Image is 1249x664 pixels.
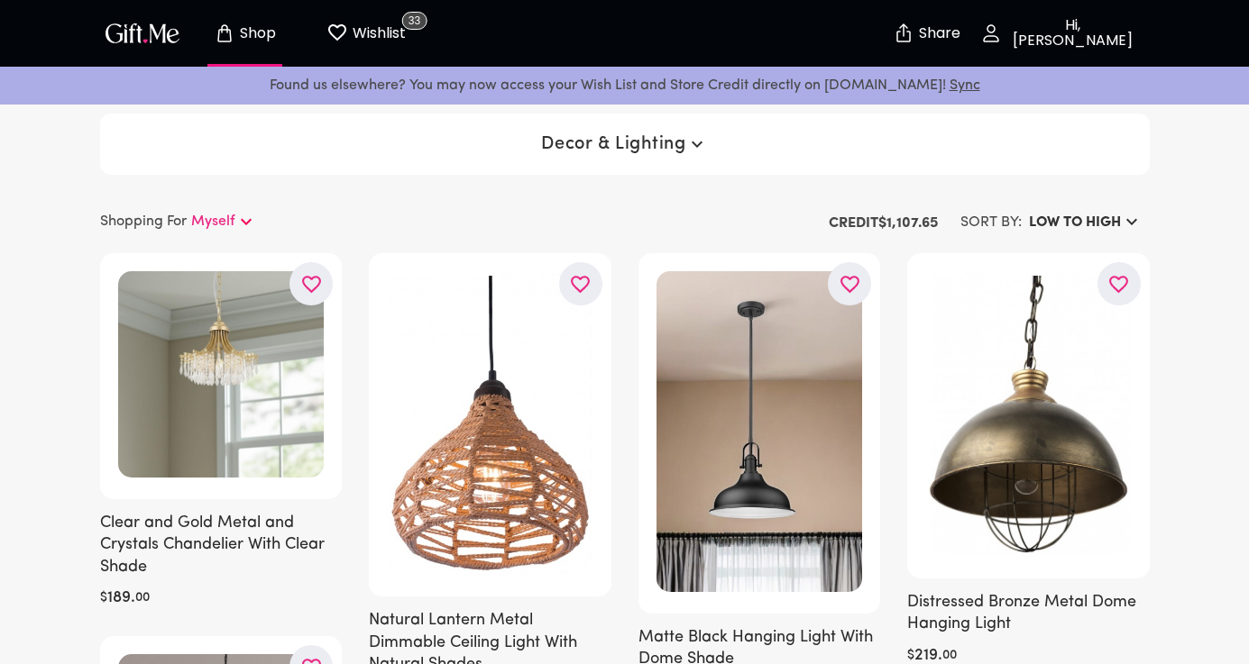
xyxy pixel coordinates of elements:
[387,271,593,575] img: Natural Lantern Metal Dimmable Ceiling Light With Natural Shades
[107,587,135,609] h6: 189 .
[100,211,187,232] p: Shopping For
[100,513,343,578] h6: Clear and Gold Metal and Crystals Chandelier With Clear Shade
[950,78,980,93] a: Sync
[100,23,185,44] button: GiftMe Logo
[196,5,295,62] button: Store page
[541,133,707,155] span: Decor & Lighting
[925,271,1132,557] img: Distressed Bronze Metal Dome Hanging Light
[1022,206,1150,239] button: LOW TO HIGH
[1002,18,1139,49] p: Hi, [PERSON_NAME]
[14,74,1235,97] p: Found us elsewhere? You may now access your Wish List and Store Credit directly on [DOMAIN_NAME]!
[191,211,235,232] p: Myself
[534,128,714,160] button: Decor & Lighting
[960,212,1022,233] h6: SORT BY:
[235,26,276,41] p: Shop
[402,12,427,30] span: 33
[895,2,959,65] button: Share
[348,22,406,45] p: Wishlist
[118,271,325,478] img: Clear and Gold Metal and Crystals Chandelier With Clear Shade
[102,20,183,46] img: GiftMe Logo
[135,587,150,609] h6: 00
[657,271,863,591] img: Matte Black Hanging Light With Dome Shade
[100,587,107,609] h6: $
[907,592,1150,636] h6: Distressed Bronze Metal Dome Hanging Light
[893,23,914,44] img: secure
[969,5,1150,62] button: Hi, [PERSON_NAME]
[1029,212,1121,233] h6: LOW TO HIGH
[914,26,960,41] p: Share
[317,5,416,62] button: Wishlist page
[829,213,938,234] p: Credit $ 1,107.65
